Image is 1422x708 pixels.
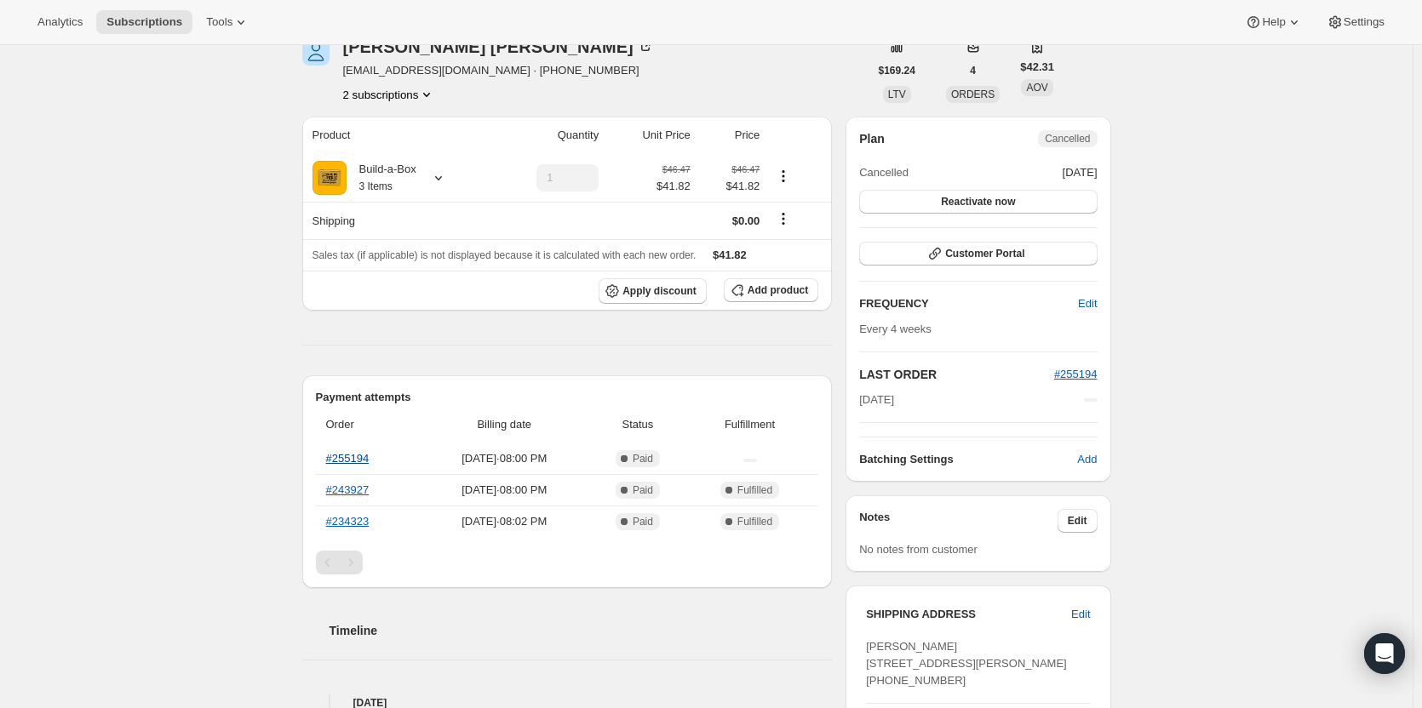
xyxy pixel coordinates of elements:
span: Help [1262,15,1285,29]
span: Tools [206,15,232,29]
button: Edit [1058,509,1098,533]
span: $0.00 [732,214,760,227]
span: Fulfilled [737,515,772,528]
span: Susan Papineau [302,38,330,66]
th: Order [316,406,420,443]
button: Shipping actions [770,209,797,228]
small: $46.47 [731,164,760,174]
button: Customer Portal [859,242,1097,265]
span: Fulfillment [691,416,808,433]
span: [EMAIL_ADDRESS][DOMAIN_NAME] · [PHONE_NUMBER] [343,62,654,79]
a: #255194 [1054,368,1098,380]
button: #255194 [1054,366,1098,383]
span: [DATE] [1063,164,1098,181]
span: No notes from customer [859,543,978,556]
button: Product actions [770,167,797,186]
span: Reactivate now [941,195,1015,208]
th: Product [302,117,490,154]
span: Add product [748,283,808,297]
span: ORDERS [951,88,995,100]
a: #234323 [326,515,370,528]
span: Customer Portal [945,247,1024,260]
span: [DATE] · 08:00 PM [425,482,585,499]
button: Apply discount [599,278,707,304]
span: Paid [633,452,653,465]
span: Status [594,416,681,433]
div: [PERSON_NAME] [PERSON_NAME] [343,38,654,55]
button: 4 [960,59,986,83]
span: Cancelled [859,164,909,181]
button: Reactivate now [859,190,1097,214]
span: Sales tax (if applicable) is not displayed because it is calculated with each new order. [312,249,697,261]
span: Edit [1078,295,1097,312]
a: #255194 [326,452,370,465]
button: Edit [1061,601,1100,628]
button: Settings [1316,10,1395,34]
button: Help [1235,10,1312,34]
span: Apply discount [622,284,697,298]
th: Unit Price [604,117,696,154]
img: product img [312,161,347,195]
span: 4 [970,64,976,77]
span: $169.24 [879,64,915,77]
th: Quantity [490,117,604,154]
span: Paid [633,515,653,528]
span: AOV [1026,82,1047,94]
button: Add [1067,446,1107,473]
span: Settings [1344,15,1385,29]
span: $42.31 [1020,59,1054,76]
span: [PERSON_NAME] [STREET_ADDRESS][PERSON_NAME] [PHONE_NUMBER] [866,640,1067,687]
span: Edit [1068,514,1087,528]
span: Subscriptions [106,15,182,29]
button: Product actions [343,86,436,103]
div: Open Intercom Messenger [1364,633,1405,674]
nav: Pagination [316,551,819,574]
span: $41.82 [713,248,747,261]
button: Analytics [27,10,93,34]
span: Every 4 weeks [859,323,932,335]
span: [DATE] [859,391,894,408]
small: 3 Items [359,180,393,192]
h2: FREQUENCY [859,295,1078,312]
span: Paid [633,483,653,497]
h6: Batching Settings [859,451,1077,468]
button: Subscriptions [96,10,192,34]
span: Edit [1071,606,1090,623]
small: $46.47 [662,164,691,174]
h2: Payment attempts [316,389,819,406]
th: Shipping [302,202,490,239]
span: $41.82 [657,178,691,195]
h3: SHIPPING ADDRESS [866,606,1071,623]
span: [DATE] · 08:02 PM [425,513,585,530]
span: Fulfilled [737,483,772,497]
h2: LAST ORDER [859,366,1054,383]
h2: Timeline [330,622,833,639]
button: Tools [196,10,260,34]
div: Build-a-Box [347,161,416,195]
span: Add [1077,451,1097,468]
th: Price [696,117,765,154]
span: [DATE] · 08:00 PM [425,450,585,467]
span: LTV [888,88,906,100]
button: Edit [1068,290,1107,317]
span: Analytics [37,15,83,29]
button: Add product [724,278,818,302]
h2: Plan [859,130,885,147]
span: $41.82 [701,178,760,195]
span: Cancelled [1045,132,1090,146]
span: Billing date [425,416,585,433]
button: $169.24 [869,59,926,83]
a: #243927 [326,483,370,496]
h3: Notes [859,509,1058,533]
